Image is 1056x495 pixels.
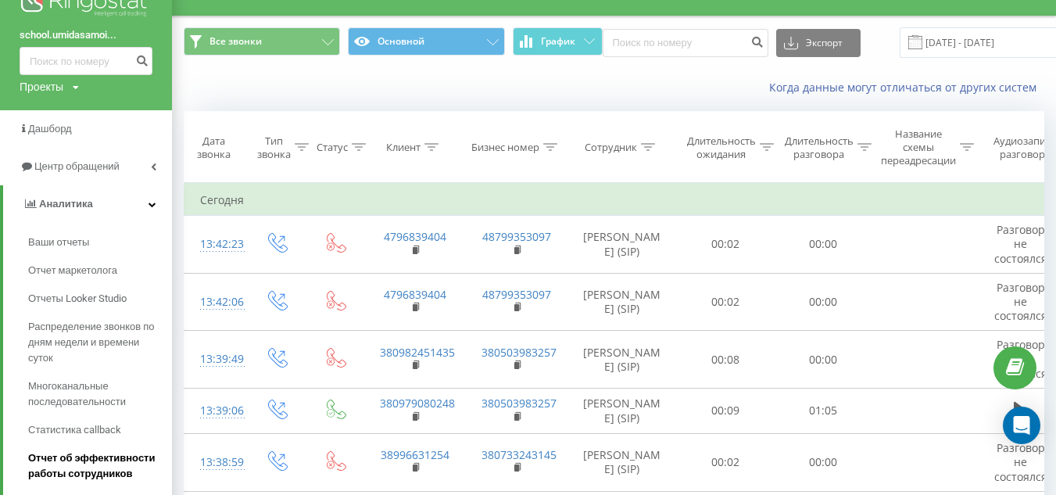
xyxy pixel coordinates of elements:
td: [PERSON_NAME] (SIP) [567,216,677,274]
td: [PERSON_NAME] (SIP) [567,388,677,433]
div: Клиент [386,141,421,154]
div: Дата звонка [184,135,242,161]
a: Когда данные могут отличаться от других систем [769,80,1044,95]
span: Разговор не состоялся [994,222,1047,265]
td: 00:09 [677,388,775,433]
a: Статистика callback [28,416,172,444]
td: 00:08 [677,331,775,389]
span: Дашборд [28,123,72,135]
div: 13:38:59 [200,447,231,478]
a: 38996631254 [381,447,449,462]
a: Распределение звонков по дням недели и времени суток [28,313,172,372]
span: Статистика callback [28,422,121,438]
span: Центр обращений [34,160,120,172]
span: Разговор не состоялся [994,337,1047,380]
span: Распределение звонков по дням недели и времени суток [28,319,164,366]
a: 4796839404 [384,229,446,244]
div: Проекты [20,79,63,95]
a: 4796839404 [384,287,446,302]
td: 00:00 [775,331,872,389]
td: [PERSON_NAME] (SIP) [567,273,677,331]
div: 13:42:06 [200,287,231,317]
a: Аналитика [3,185,172,223]
div: 13:42:23 [200,229,231,260]
span: Разговор не состоялся [994,440,1047,483]
div: Open Intercom Messenger [1003,407,1040,444]
div: Длительность разговора [785,135,854,161]
button: Все звонки [184,27,340,56]
a: 380733243145 [481,447,557,462]
td: 00:00 [775,216,872,274]
td: 00:00 [775,273,872,331]
td: 00:00 [775,434,872,492]
td: [PERSON_NAME] (SIP) [567,434,677,492]
span: Аналитика [39,198,93,210]
input: Поиск по номеру [20,47,152,75]
a: Ваши отчеты [28,228,172,256]
div: 13:39:49 [200,344,231,375]
button: График [513,27,603,56]
a: 380979080248 [380,396,455,411]
span: Разговор не состоялся [994,280,1047,323]
div: Статус [317,141,348,154]
a: school.umidasamoi... [20,27,152,43]
a: 380503983257 [481,345,557,360]
button: Экспорт [776,29,861,57]
div: Тип звонка [257,135,291,161]
a: 48799353097 [482,287,551,302]
span: Ваши отчеты [28,235,89,250]
span: Все звонки [209,35,262,48]
div: Длительность ожидания [687,135,756,161]
td: [PERSON_NAME] (SIP) [567,331,677,389]
span: Отчеты Looker Studio [28,291,127,307]
button: Основной [348,27,504,56]
a: Многоканальные последовательности [28,372,172,416]
a: 380982451435 [380,345,455,360]
div: Название схемы переадресации [881,127,956,167]
a: 48799353097 [482,229,551,244]
td: 01:05 [775,388,872,433]
span: Отчет об эффективности работы сотрудников [28,450,164,482]
td: 00:02 [677,434,775,492]
a: Отчет маркетолога [28,256,172,285]
div: Сотрудник [585,141,637,154]
td: 00:02 [677,273,775,331]
div: 13:39:06 [200,396,231,426]
input: Поиск по номеру [603,29,768,57]
a: Отчеты Looker Studio [28,285,172,313]
td: 00:02 [677,216,775,274]
span: Отчет маркетолога [28,263,117,278]
span: График [541,36,575,47]
a: Отчет об эффективности работы сотрудников [28,444,172,488]
div: Бизнес номер [471,141,539,154]
a: 380503983257 [481,396,557,411]
span: Многоканальные последовательности [28,378,164,410]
